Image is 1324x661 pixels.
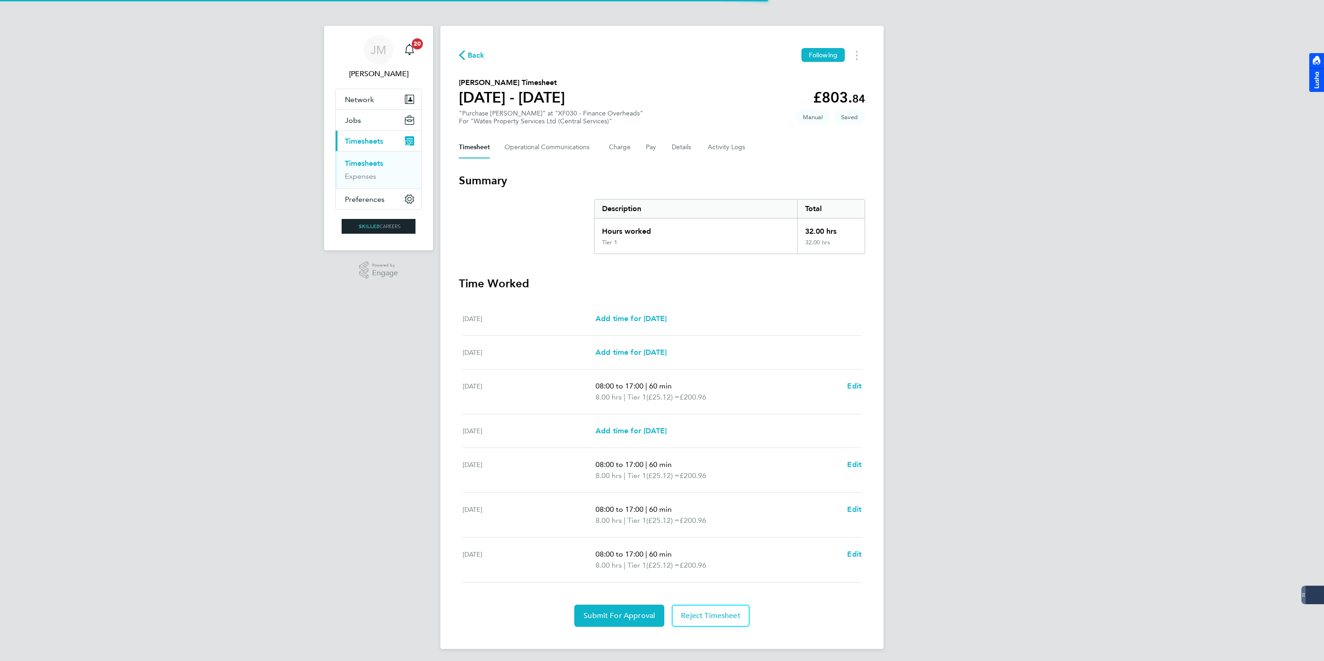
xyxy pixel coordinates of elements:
[680,393,706,401] span: £200.96
[645,460,647,469] span: |
[646,136,657,158] button: Pay
[459,117,643,125] div: For "Wates Property Services Ltd (Central Services)"
[335,219,422,234] a: Go to home page
[595,218,797,239] div: Hours worked
[336,110,421,130] button: Jobs
[649,382,672,390] span: 60 min
[596,561,622,570] span: 8.00 hrs
[624,516,626,525] span: |
[336,89,421,109] button: Network
[336,151,421,188] div: Timesheets
[463,459,596,481] div: [DATE]
[459,49,485,61] button: Back
[847,504,861,515] a: Edit
[680,516,706,525] span: £200.96
[624,393,626,401] span: |
[680,561,706,570] span: £200.96
[649,550,672,558] span: 60 min
[596,505,644,514] span: 08:00 to 17:00
[847,459,861,470] a: Edit
[463,313,596,324] div: [DATE]
[596,348,667,357] span: Add time for [DATE]
[342,219,415,234] img: skilledcareers-logo-retina.png
[672,136,693,158] button: Details
[596,550,644,558] span: 08:00 to 17:00
[797,200,865,218] div: Total
[834,109,865,125] span: This timesheet is Saved.
[336,189,421,209] button: Preferences
[596,393,622,401] span: 8.00 hrs
[596,471,622,480] span: 8.00 hrs
[459,276,865,291] h3: Time Worked
[345,116,361,125] span: Jobs
[463,347,596,358] div: [DATE]
[459,88,565,107] h1: [DATE] - [DATE]
[797,239,865,254] div: 32.00 hrs
[468,50,485,61] span: Back
[345,172,376,181] a: Expenses
[602,239,617,246] div: Tier 1
[809,51,837,59] span: Following
[596,347,667,358] a: Add time for [DATE]
[372,261,398,269] span: Powered by
[627,515,646,526] span: Tier 1
[459,136,490,158] button: Timesheet
[797,218,865,239] div: 32.00 hrs
[646,561,680,570] span: (£25.12) =
[847,505,861,514] span: Edit
[412,38,423,49] span: 20
[595,200,797,218] div: Description
[335,35,422,79] a: JM[PERSON_NAME]
[345,195,385,204] span: Preferences
[645,505,647,514] span: |
[649,505,672,514] span: 60 min
[847,381,861,392] a: Edit
[463,504,596,526] div: [DATE]
[459,173,865,188] h3: Summary
[627,560,646,571] span: Tier 1
[801,48,845,62] button: Following
[463,549,596,571] div: [DATE]
[596,314,667,323] span: Add time for [DATE]
[459,173,865,627] section: Timesheet
[463,425,596,437] div: [DATE]
[847,549,861,560] a: Edit
[646,393,680,401] span: (£25.12) =
[372,269,398,277] span: Engage
[459,77,565,88] h2: [PERSON_NAME] Timesheet
[624,561,626,570] span: |
[847,382,861,390] span: Edit
[627,470,646,481] span: Tier 1
[646,516,680,525] span: (£25.12) =
[795,109,830,125] span: This timesheet was manually created.
[645,382,647,390] span: |
[459,109,643,125] div: "Purchase [PERSON_NAME]" at "XF030 - Finance Overheads"
[505,136,594,158] button: Operational Communications
[596,425,667,437] a: Add time for [DATE]
[574,605,664,627] button: Submit For Approval
[345,137,383,146] span: Timesheets
[359,261,398,279] a: Powered byEngage
[336,131,421,151] button: Timesheets
[849,48,865,62] button: Timesheets Menu
[645,550,647,558] span: |
[672,605,750,627] button: Reject Timesheet
[680,471,706,480] span: £200.96
[596,516,622,525] span: 8.00 hrs
[371,44,386,56] span: JM
[852,92,865,105] span: 84
[681,611,740,620] span: Reject Timesheet
[596,313,667,324] a: Add time for [DATE]
[463,381,596,403] div: [DATE]
[400,35,419,65] a: 20
[596,426,667,435] span: Add time for [DATE]
[335,68,422,79] span: Jack McMurray
[584,611,655,620] span: Submit For Approval
[624,471,626,480] span: |
[708,136,746,158] button: Activity Logs
[324,26,433,250] nav: Main navigation
[646,471,680,480] span: (£25.12) =
[847,550,861,558] span: Edit
[596,382,644,390] span: 08:00 to 17:00
[813,89,865,106] app-decimal: £803.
